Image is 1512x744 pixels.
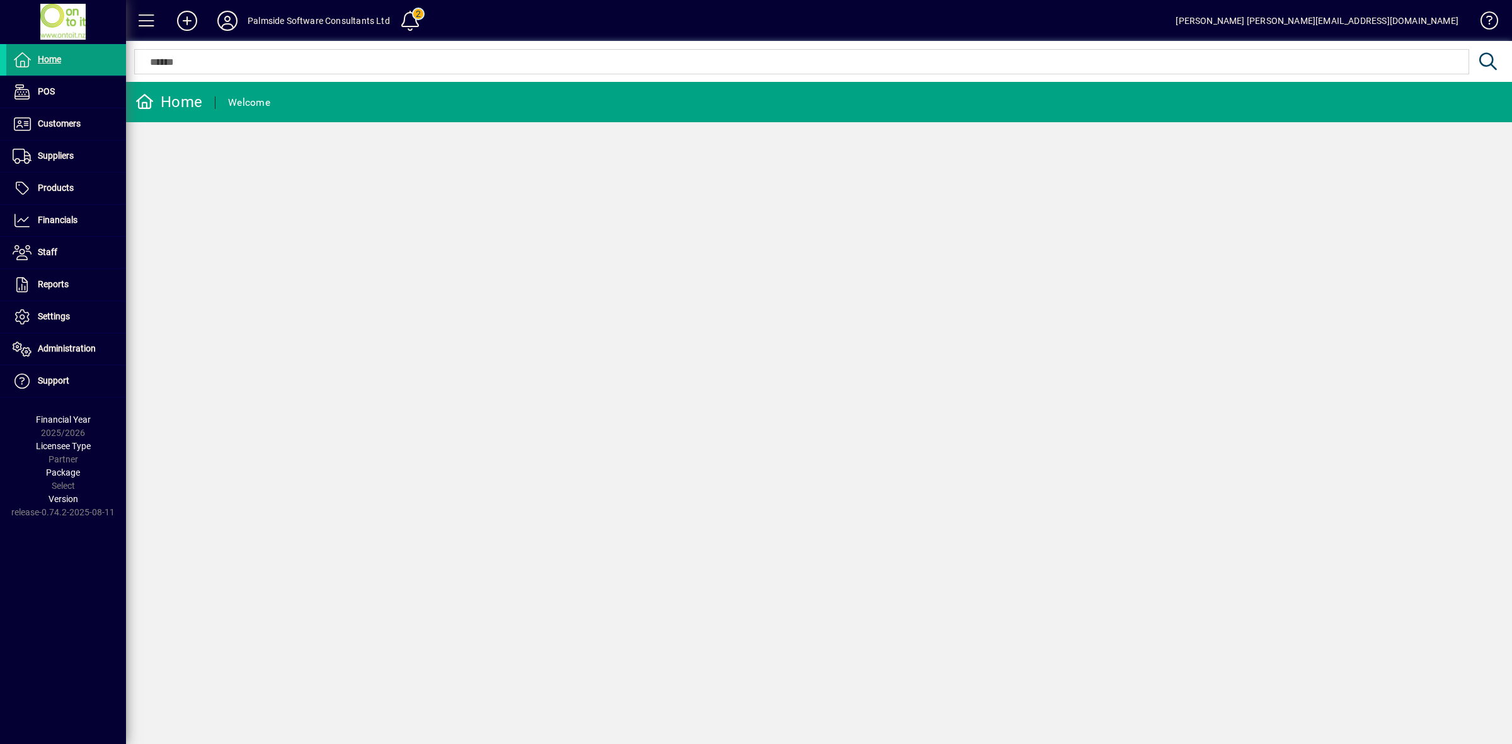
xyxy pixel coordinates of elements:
[6,365,126,397] a: Support
[1176,11,1458,31] div: [PERSON_NAME] [PERSON_NAME][EMAIL_ADDRESS][DOMAIN_NAME]
[167,9,207,32] button: Add
[38,279,69,289] span: Reports
[38,86,55,96] span: POS
[36,441,91,451] span: Licensee Type
[6,76,126,108] a: POS
[6,205,126,236] a: Financials
[46,467,80,478] span: Package
[207,9,248,32] button: Profile
[38,183,74,193] span: Products
[135,92,202,112] div: Home
[38,54,61,64] span: Home
[6,108,126,140] a: Customers
[38,151,74,161] span: Suppliers
[38,311,70,321] span: Settings
[38,375,69,386] span: Support
[228,93,270,113] div: Welcome
[38,215,77,225] span: Financials
[38,343,96,353] span: Administration
[36,415,91,425] span: Financial Year
[49,494,78,504] span: Version
[6,140,126,172] a: Suppliers
[38,118,81,129] span: Customers
[6,173,126,204] a: Products
[6,301,126,333] a: Settings
[6,269,126,300] a: Reports
[248,11,390,31] div: Palmside Software Consultants Ltd
[38,247,57,257] span: Staff
[6,333,126,365] a: Administration
[1471,3,1496,43] a: Knowledge Base
[6,237,126,268] a: Staff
